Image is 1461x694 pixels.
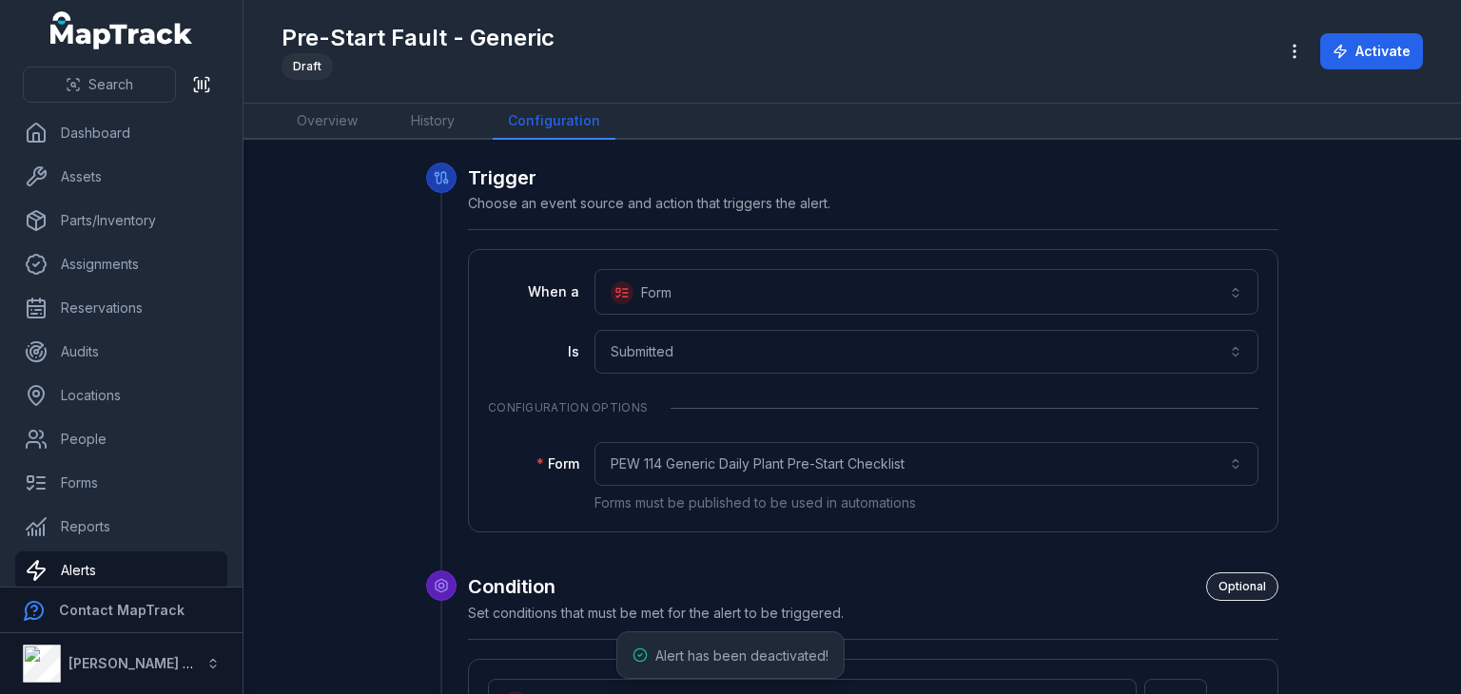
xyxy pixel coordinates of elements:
[15,420,227,458] a: People
[68,655,224,671] strong: [PERSON_NAME] Group
[282,104,373,140] a: Overview
[15,376,227,414] a: Locations
[594,269,1258,315] button: Form
[488,282,579,301] label: When a
[282,23,555,53] h1: Pre-Start Fault - Generic
[15,158,227,196] a: Assets
[488,342,579,361] label: Is
[468,195,830,211] span: Choose an event source and action that triggers the alert.
[15,245,227,283] a: Assignments
[50,11,193,49] a: MapTrack
[15,289,227,327] a: Reservations
[594,493,1258,512] p: Forms must be published to be used in automations
[488,454,579,473] label: Form
[59,602,185,618] strong: Contact MapTrack
[468,164,1278,191] h2: Trigger
[655,647,828,664] span: Alert has been deactivated!
[396,104,470,140] a: History
[594,330,1258,374] button: Submitted
[15,333,227,371] a: Audits
[594,442,1258,486] button: PEW 114 Generic Daily Plant Pre-Start Checklist
[15,508,227,546] a: Reports
[468,572,1278,601] h2: Condition
[15,114,227,152] a: Dashboard
[1206,572,1278,601] div: Optional
[15,202,227,240] a: Parts/Inventory
[282,53,333,80] div: Draft
[1320,33,1423,69] button: Activate
[15,464,227,502] a: Forms
[493,104,615,140] a: Configuration
[488,389,1258,427] div: Configuration Options
[23,67,176,103] button: Search
[15,551,227,589] a: Alerts
[468,605,844,621] span: Set conditions that must be met for the alert to be triggered.
[88,75,133,94] span: Search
